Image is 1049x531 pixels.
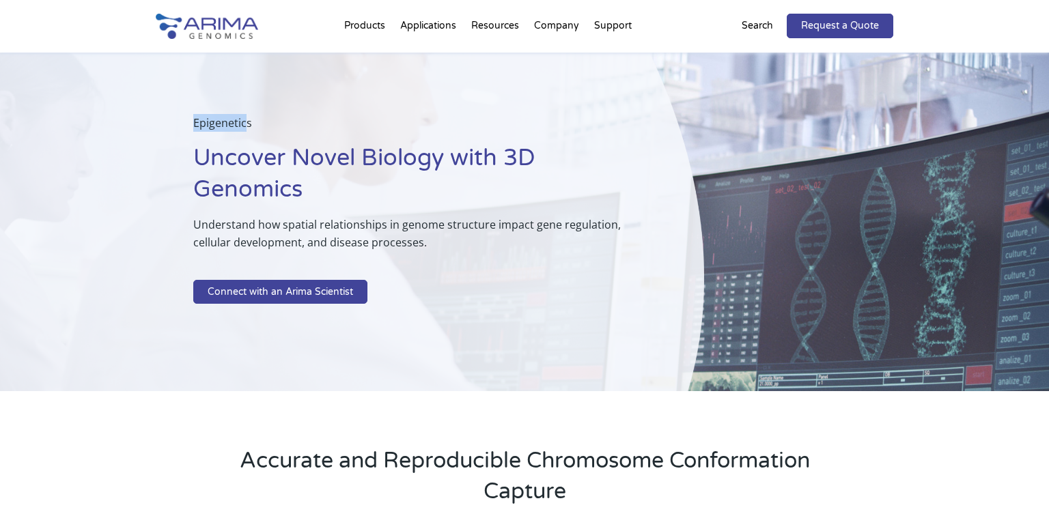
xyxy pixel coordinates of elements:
[210,446,839,517] h2: Accurate and Reproducible Chromosome Conformation Capture
[193,114,636,143] p: Epigenetics
[787,14,893,38] a: Request a Quote
[742,17,773,35] p: Search
[156,14,258,39] img: Arima-Genomics-logo
[193,216,636,262] p: Understand how spatial relationships in genome structure impact gene regulation, cellular develop...
[193,143,636,216] h1: Uncover Novel Biology with 3D Genomics
[193,280,367,304] a: Connect with an Arima Scientist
